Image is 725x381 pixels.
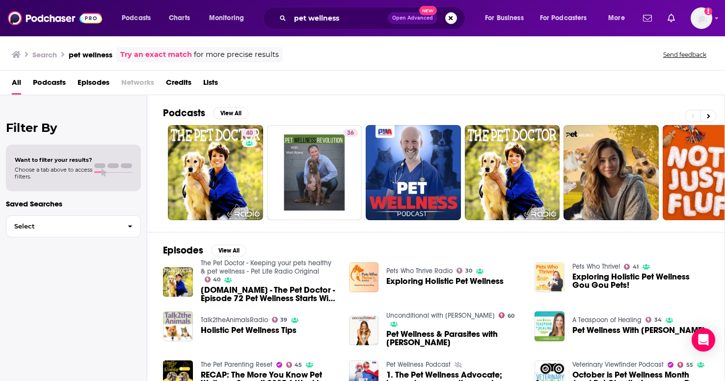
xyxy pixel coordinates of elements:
[211,245,246,256] button: View All
[201,286,337,303] span: [DOMAIN_NAME] - The Pet Doctor - Episode 72 Pet Wellness Starts With a Plan
[32,50,57,59] h3: Search
[162,10,196,26] a: Charts
[8,9,102,27] img: Podchaser - Follow, Share and Rate Podcasts
[691,7,712,29] button: Show profile menu
[168,125,263,220] a: 40
[386,311,495,320] a: Unconditional with Maggie Lawson
[280,318,287,322] span: 39
[572,273,709,289] a: Exploring Holistic Pet Wellness Gou Gou Pets!
[15,156,92,163] span: Want to filter your results?
[419,6,437,15] span: New
[388,12,437,24] button: Open AdvancedNew
[349,316,379,346] img: Pet Wellness & Parasites with Dr. Kimberly Carvalho
[203,75,218,95] a: Lists
[645,317,662,323] a: 34
[115,10,163,26] button: open menu
[347,128,354,138] span: 36
[677,362,693,368] a: 55
[120,49,192,60] a: Try an exact match
[572,360,664,369] a: Veterinary Viewfinder Podcast
[639,10,656,26] a: Show notifications dropdown
[6,215,141,237] button: Select
[295,363,302,367] span: 45
[499,312,514,318] a: 60
[33,75,66,95] a: Podcasts
[163,244,246,256] a: EpisodesView All
[163,267,193,297] img: PetLifeRadio.com - The Pet Doctor - Episode 72 Pet Wellness Starts With a Plan
[6,121,141,135] h2: Filter By
[69,50,112,59] h3: pet wellness
[15,166,92,180] span: Choose a tab above to access filters.
[272,7,475,29] div: Search podcasts, credits, & more...
[201,286,337,303] a: PetLifeRadio.com - The Pet Doctor - Episode 72 Pet Wellness Starts With a Plan
[169,11,190,25] span: Charts
[572,326,705,334] span: Pet Wellness With [PERSON_NAME]
[286,362,302,368] a: 45
[535,262,564,292] img: Exploring Holistic Pet Wellness Gou Gou Pets!
[456,268,472,274] a: 30
[572,316,642,324] a: A Teaspoon of Healing
[163,244,203,256] h2: Episodes
[201,259,331,276] a: The Pet Doctor - Keeping your pets healthy & pet wellness - Pet Life Radio Original
[6,223,120,229] span: Select
[572,262,620,271] a: Pets Who Thrive!
[633,265,639,269] span: 41
[686,363,693,367] span: 55
[349,262,379,292] img: Exploring Holistic Pet Wellness
[121,75,154,95] span: Networks
[601,10,637,26] button: open menu
[572,326,705,334] a: Pet Wellness With Toni Shelaske
[163,107,205,119] h2: Podcasts
[535,311,564,341] img: Pet Wellness With Toni Shelaske
[6,199,141,208] p: Saved Searches
[691,7,712,29] span: Logged in as hbgcommunications
[166,75,191,95] a: Credits
[704,7,712,15] svg: Add a profile image
[272,317,288,323] a: 39
[386,277,504,285] a: Exploring Holistic Pet Wellness
[163,107,248,119] a: PodcastsView All
[608,11,625,25] span: More
[624,264,639,270] a: 41
[12,75,21,95] a: All
[660,51,709,59] button: Send feedback
[194,49,279,60] span: for more precise results
[201,360,272,369] a: The Pet Parenting Reset
[465,269,472,273] span: 30
[386,360,451,369] a: Pet Wellness Podcast
[534,10,601,26] button: open menu
[122,11,151,25] span: Podcasts
[343,129,358,137] a: 36
[392,16,433,21] span: Open Advanced
[386,330,523,347] span: Pet Wellness & Parasites with [PERSON_NAME]
[478,10,536,26] button: open menu
[78,75,109,95] a: Episodes
[213,107,248,119] button: View All
[246,128,253,138] span: 40
[201,326,296,334] a: Holistic Pet Wellness Tips
[202,10,257,26] button: open menu
[205,277,221,282] a: 40
[485,11,524,25] span: For Business
[664,10,679,26] a: Show notifications dropdown
[386,267,453,275] a: Pets Who Thrive Radio
[209,11,244,25] span: Monitoring
[386,330,523,347] a: Pet Wellness & Parasites with Dr. Kimberly Carvalho
[508,314,514,318] span: 60
[163,311,193,341] img: Holistic Pet Wellness Tips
